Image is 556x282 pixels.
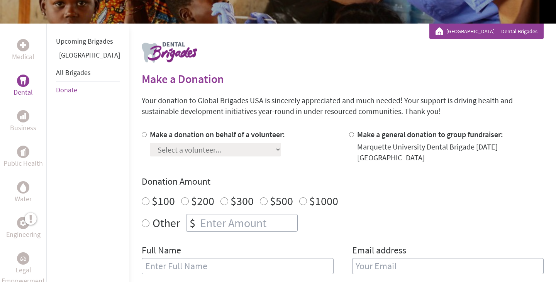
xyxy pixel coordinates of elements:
input: Your Email [352,258,544,274]
img: Medical [20,42,26,48]
li: Panama [56,50,120,64]
div: Engineering [17,217,29,229]
p: Water [15,194,32,204]
img: Business [20,113,26,119]
a: Upcoming Brigades [56,37,113,46]
img: Dental [20,77,26,84]
a: BusinessBusiness [10,110,36,133]
img: Legal Empowerment [20,256,26,261]
a: [GEOGRAPHIC_DATA] [446,27,498,35]
img: logo-dental.png [142,42,197,63]
a: DentalDental [14,75,33,98]
div: Water [17,181,29,194]
label: Full Name [142,244,181,258]
label: Email address [352,244,406,258]
div: Business [17,110,29,122]
div: Medical [17,39,29,51]
div: Public Health [17,146,29,158]
a: MedicalMedical [12,39,34,62]
p: Medical [12,51,34,62]
label: $300 [231,194,254,208]
h4: Donation Amount [142,175,544,188]
p: Dental [14,87,33,98]
a: Public HealthPublic Health [3,146,43,169]
div: Marquette University Dental Brigade [DATE] [GEOGRAPHIC_DATA] [357,141,544,163]
p: Public Health [3,158,43,169]
div: $ [186,214,198,231]
label: $1000 [309,194,338,208]
label: Other [153,214,180,232]
input: Enter Amount [198,214,297,231]
input: Enter Full Name [142,258,334,274]
a: EngineeringEngineering [6,217,41,240]
img: Water [20,183,26,192]
a: [GEOGRAPHIC_DATA] [59,51,120,59]
label: $500 [270,194,293,208]
a: Donate [56,85,77,94]
label: $200 [191,194,214,208]
li: All Brigades [56,64,120,82]
h2: Make a Donation [142,72,544,86]
div: Legal Empowerment [17,252,29,265]
img: Engineering [20,220,26,226]
li: Upcoming Brigades [56,33,120,50]
p: Engineering [6,229,41,240]
div: Dental Brigades [436,27,537,35]
li: Donate [56,82,120,99]
a: WaterWater [15,181,32,204]
img: Public Health [20,148,26,156]
a: All Brigades [56,68,91,77]
p: Your donation to Global Brigades USA is sincerely appreciated and much needed! Your support is dr... [142,95,544,117]
label: $100 [152,194,175,208]
div: Dental [17,75,29,87]
label: Make a general donation to group fundraiser: [357,129,503,139]
label: Make a donation on behalf of a volunteer: [150,129,285,139]
p: Business [10,122,36,133]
